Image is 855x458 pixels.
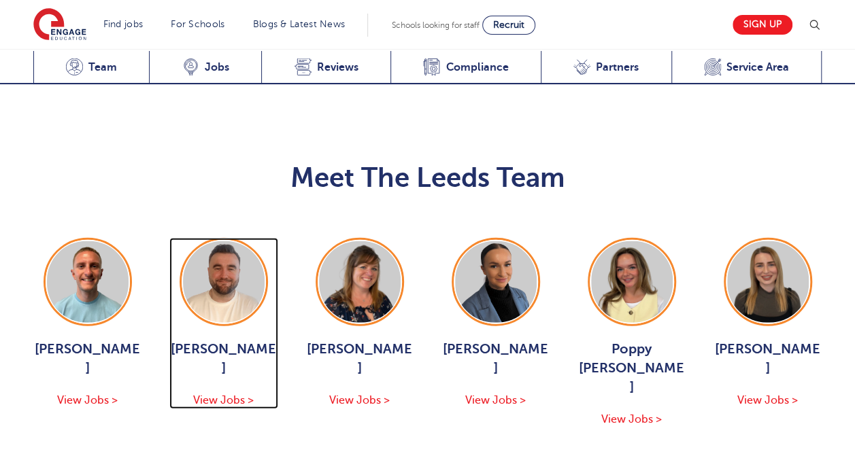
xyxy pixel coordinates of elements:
span: Service Area [726,60,789,74]
span: View Jobs > [601,413,662,425]
span: Team [88,60,117,74]
img: George Dignam [47,241,129,323]
span: View Jobs > [57,394,118,406]
a: Find jobs [103,19,144,29]
a: [PERSON_NAME] View Jobs > [33,238,142,409]
span: [PERSON_NAME] [33,340,142,378]
a: [PERSON_NAME] View Jobs > [169,238,278,409]
img: Chris Rushton [183,241,265,323]
span: [PERSON_NAME] [169,340,278,378]
img: Layla McCosker [727,241,809,323]
span: [PERSON_NAME] [305,340,414,378]
span: View Jobs > [465,394,526,406]
a: Jobs [149,51,261,84]
span: [PERSON_NAME] [441,340,550,378]
a: [PERSON_NAME] View Jobs > [305,238,414,409]
a: [PERSON_NAME] View Jobs > [441,238,550,409]
img: Engage Education [33,8,86,42]
span: Partners [596,60,639,74]
a: Team [33,51,150,84]
a: Partners [541,51,671,84]
a: [PERSON_NAME] View Jobs > [714,238,822,409]
span: View Jobs > [737,394,798,406]
a: Compliance [390,51,541,84]
a: For Schools [171,19,224,29]
span: View Jobs > [193,394,254,406]
span: Recruit [493,20,524,30]
span: Jobs [205,60,229,74]
a: Poppy [PERSON_NAME] View Jobs > [577,238,686,428]
span: Reviews [317,60,358,74]
span: View Jobs > [329,394,390,406]
span: Schools looking for staff [392,20,480,30]
img: Poppy Burnside [591,241,673,323]
a: Reviews [261,51,390,84]
a: Service Area [671,51,822,84]
a: Blogs & Latest News [253,19,346,29]
span: [PERSON_NAME] [714,340,822,378]
h2: Meet The Leeds Team [33,162,822,194]
a: Recruit [482,16,535,35]
span: Poppy [PERSON_NAME] [577,340,686,397]
img: Joanne Wright [319,241,401,323]
a: Sign up [733,15,792,35]
img: Holly Johnson [455,241,537,323]
span: Compliance [446,60,508,74]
